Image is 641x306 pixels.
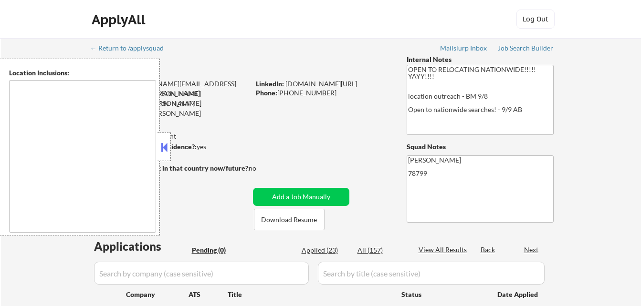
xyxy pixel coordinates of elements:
[228,290,392,299] div: Title
[192,245,240,255] div: Pending (0)
[419,245,470,255] div: View All Results
[126,290,189,299] div: Company
[90,44,173,54] a: ← Return to /applysquad
[256,80,284,88] strong: LinkedIn:
[407,55,554,64] div: Internal Notes
[249,163,276,173] div: no
[401,286,483,303] div: Status
[440,45,488,51] div: Mailslurp Inbox
[497,290,539,299] div: Date Applied
[256,88,391,98] div: [PHONE_NUMBER]
[256,89,277,97] strong: Phone:
[90,45,173,51] div: ← Return to /applysquad
[407,142,554,152] div: Squad Notes
[92,11,148,28] div: ApplyAll
[440,44,488,54] a: Mailslurp Inbox
[189,290,228,299] div: ATS
[285,80,357,88] a: [DOMAIN_NAME][URL]
[481,245,496,255] div: Back
[9,68,156,78] div: Location Inclusions:
[516,10,555,29] button: Log Out
[357,245,405,255] div: All (157)
[91,62,287,74] div: [PERSON_NAME]
[302,245,349,255] div: Applied (23)
[254,209,325,230] button: Download Resume
[524,245,539,255] div: Next
[253,188,349,206] button: Add a Job Manually
[498,45,554,51] div: Job Search Builder
[94,262,309,285] input: Search by company (case sensitive)
[318,262,545,285] input: Search by title (case sensitive)
[94,241,189,252] div: Applications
